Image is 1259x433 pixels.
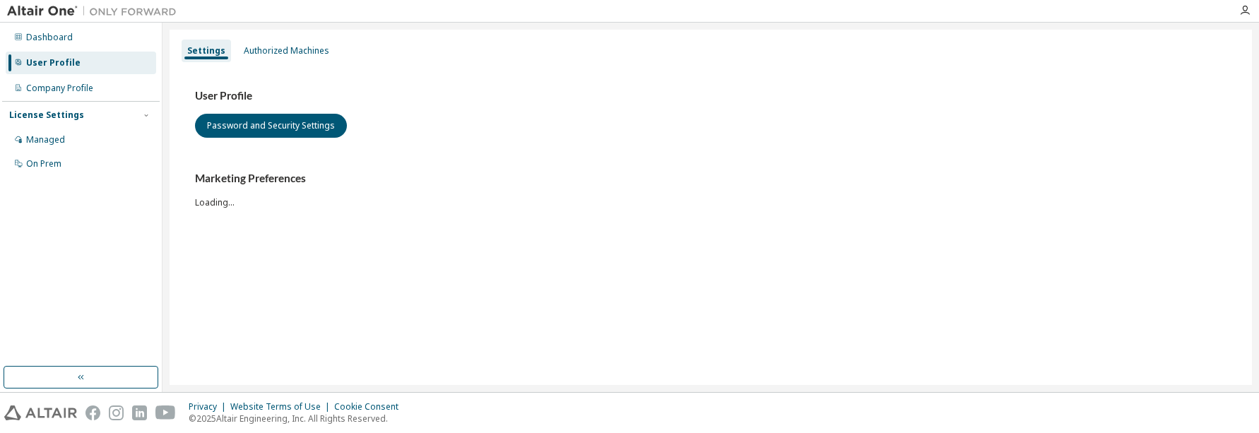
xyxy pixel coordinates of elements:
[189,401,230,413] div: Privacy
[195,114,347,138] button: Password and Security Settings
[189,413,407,425] p: © 2025 Altair Engineering, Inc. All Rights Reserved.
[26,83,93,94] div: Company Profile
[85,405,100,420] img: facebook.svg
[26,57,81,69] div: User Profile
[109,405,124,420] img: instagram.svg
[195,89,1227,103] h3: User Profile
[26,134,65,146] div: Managed
[7,4,184,18] img: Altair One
[195,172,1227,208] div: Loading...
[26,32,73,43] div: Dashboard
[195,172,1227,186] h3: Marketing Preferences
[334,401,407,413] div: Cookie Consent
[230,401,334,413] div: Website Terms of Use
[244,45,329,57] div: Authorized Machines
[187,45,225,57] div: Settings
[132,405,147,420] img: linkedin.svg
[155,405,176,420] img: youtube.svg
[4,405,77,420] img: altair_logo.svg
[26,158,61,170] div: On Prem
[9,109,84,121] div: License Settings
